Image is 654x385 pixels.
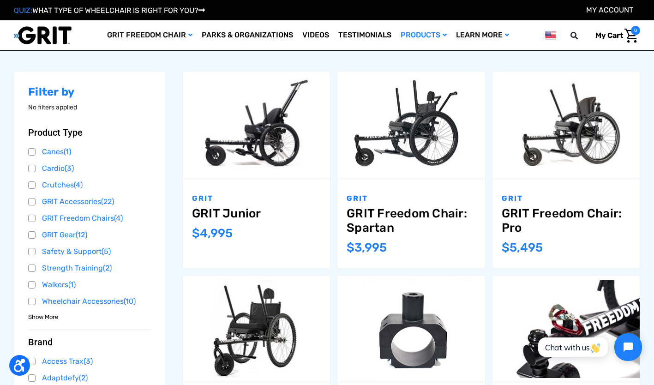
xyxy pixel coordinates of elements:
a: GRIT Freedom Chair: Spartan,$3,995.00 [347,206,475,235]
a: GRIT Gear(12) [28,228,151,242]
a: Access Trax(3) [28,355,151,368]
span: (3) [84,357,93,366]
a: Canes(1) [28,145,151,159]
span: (5) [102,247,111,256]
a: Safety & Support(5) [28,245,151,259]
a: Cardio(3) [28,162,151,175]
img: us.png [545,30,556,41]
a: Products [396,20,451,50]
a: GRIT Junior,$4,995.00 [192,206,321,221]
a: GRIT Junior,$4,995.00 [183,72,330,179]
span: My Cart [595,31,623,40]
img: GRIT Freedom Chair: Spartan [337,76,485,174]
img: GRIT Freedom Chair: 3.0 [183,280,330,379]
span: $5,495 [502,241,543,255]
span: (12) [76,230,87,239]
span: Brand [28,337,53,348]
a: GRIT Freedom Chair: Pro,$5,495.00 [492,72,640,179]
span: (4) [114,214,123,223]
span: (1) [68,280,76,289]
p: GRIT [347,193,475,204]
span: (2) [79,373,88,382]
iframe: Tidio Chat [528,325,650,369]
a: Strength Training(2) [28,261,151,275]
a: Learn More [451,20,514,50]
a: QUIZ:WHAT TYPE OF WHEELCHAIR IS RIGHT FOR YOU? [14,6,205,15]
a: Parks & Organizations [197,20,298,50]
a: GRIT Freedom Chair: 3.0,$2,995.00 [183,276,330,383]
p: GRIT [502,193,630,204]
p: GRIT [192,193,321,204]
span: (4) [74,180,83,189]
a: Account [586,6,633,14]
a: GRIT Freedom Chair [102,20,197,50]
span: (2) [103,264,112,272]
h2: Filter by [28,85,151,99]
span: (1) [64,147,71,156]
img: Utility Clamp - Bare [337,280,485,379]
img: GRIT Freedom Chair Pro: the Pro model shown including contoured Invacare Matrx seatback, Spinergy... [492,76,640,174]
span: (3) [65,164,74,173]
button: Brand [28,337,151,348]
button: Product Type [28,127,151,138]
span: Product Type [28,127,83,138]
a: Crutches(4) [28,178,151,192]
a: Utility Clamp - Bare,$299.00 [337,276,485,383]
img: GRIT Junior: GRIT Freedom Chair all terrain wheelchair engineered specifically for kids [183,76,330,174]
span: (10) [124,297,136,306]
img: GRIT All-Terrain Wheelchair and Mobility Equipment [14,26,72,45]
span: $4,995 [192,226,233,241]
span: $3,995 [347,241,387,255]
a: GRIT Freedom Chair: Spartan,$3,995.00 [337,72,485,179]
a: Walkers(1) [28,278,151,292]
span: Show More [28,313,58,322]
p: No filters applied [28,102,151,112]
a: Show More [28,312,58,321]
img: Cart [624,29,638,43]
a: Wheelchair Accessories(10) [28,295,151,308]
span: (22) [101,197,114,206]
a: Testimonials [334,20,396,50]
a: Cart with 0 items [588,26,640,45]
img: Utility Clamp - Rope Mount [492,280,640,379]
a: GRIT Freedom Chairs(4) [28,211,151,225]
a: Videos [298,20,334,50]
a: Adaptdefy(2) [28,371,151,385]
a: GRIT Freedom Chair: Pro,$5,495.00 [502,206,630,235]
a: Utility Clamp - Rope Mount,$349.00 [492,276,640,383]
input: Search [575,26,588,45]
span: QUIZ: [14,6,32,15]
a: GRIT Accessories(22) [28,195,151,209]
span: 0 [631,26,640,35]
